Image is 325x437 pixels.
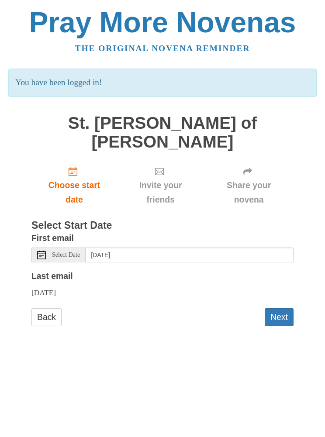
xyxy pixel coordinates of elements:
h1: St. [PERSON_NAME] of [PERSON_NAME] [31,114,294,151]
label: First email [31,231,74,245]
span: Select Date [52,252,80,258]
span: Share your novena [213,178,285,207]
label: Last email [31,269,73,283]
p: You have been logged in! [8,69,316,97]
a: The original novena reminder [75,44,250,53]
a: Back [31,308,62,326]
span: [DATE] [31,288,56,297]
a: Choose start date [31,160,117,212]
a: Pray More Novenas [29,6,296,38]
button: Next [265,308,294,326]
span: Invite your friends [126,178,195,207]
div: Click "Next" to confirm your start date first. [117,160,204,212]
span: Choose start date [40,178,108,207]
div: Click "Next" to confirm your start date first. [204,160,294,212]
h3: Select Start Date [31,220,294,231]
